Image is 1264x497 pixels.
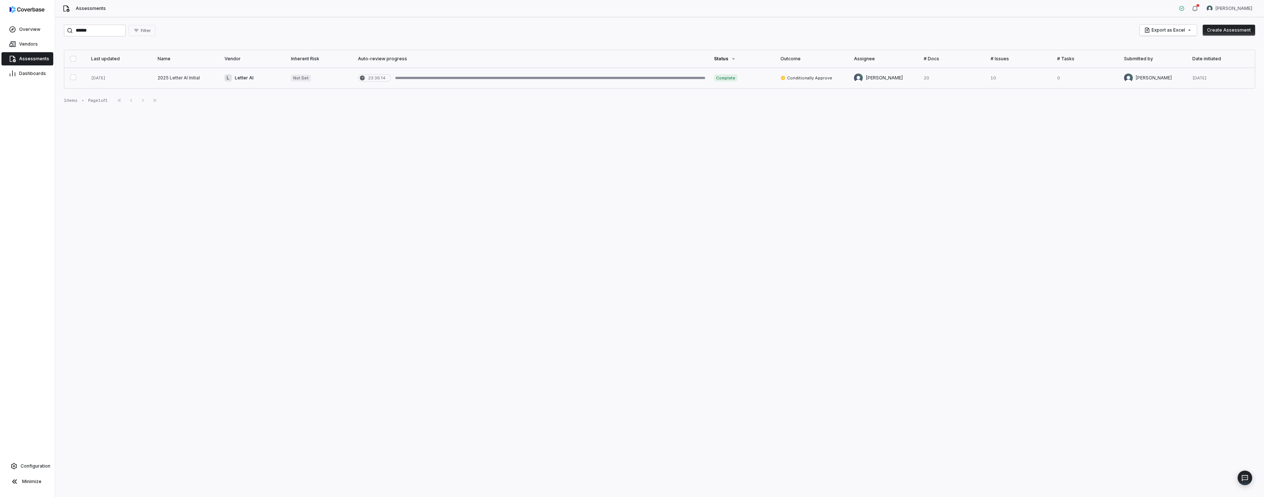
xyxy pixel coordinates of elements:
button: Adeola Ajiginni avatar[PERSON_NAME] [1202,3,1257,14]
button: Filter [129,25,155,36]
span: Assessments [76,6,106,11]
span: Configuration [21,463,50,469]
div: Auto-review progress [358,56,705,62]
span: Minimize [22,479,42,485]
div: # Tasks [1057,56,1115,62]
button: Export as Excel [1140,25,1197,36]
a: Overview [1,23,53,36]
div: Outcome [780,56,845,62]
div: • [82,98,84,103]
img: Adeola Ajiginni avatar [1124,74,1133,82]
span: Vendors [19,41,38,47]
a: Vendors [1,37,53,51]
a: Dashboards [1,67,53,80]
div: Page 1 of 1 [88,98,108,103]
a: Configuration [3,460,52,473]
div: Submitted by [1124,56,1184,62]
span: Overview [19,26,40,32]
button: Create Assessment [1203,25,1255,36]
div: Last updated [91,56,149,62]
span: Assessments [19,56,49,62]
span: Dashboards [19,71,46,76]
div: 1 items [64,98,78,103]
div: Assignee [854,56,915,62]
div: # Issues [991,56,1049,62]
img: Adeola Ajiginni avatar [1207,6,1213,11]
img: Coverbase logo [10,6,44,13]
span: Filter [141,28,151,33]
div: Inherent Risk [291,56,349,62]
span: [PERSON_NAME] [1215,6,1252,11]
img: Adeola Ajiginni avatar [854,74,863,82]
div: # Docs [924,56,982,62]
button: Minimize [3,474,52,489]
div: Vendor [225,56,283,62]
div: Date initiated [1192,56,1249,62]
div: Status [714,56,772,62]
a: Assessments [1,52,53,65]
div: Name [158,56,216,62]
